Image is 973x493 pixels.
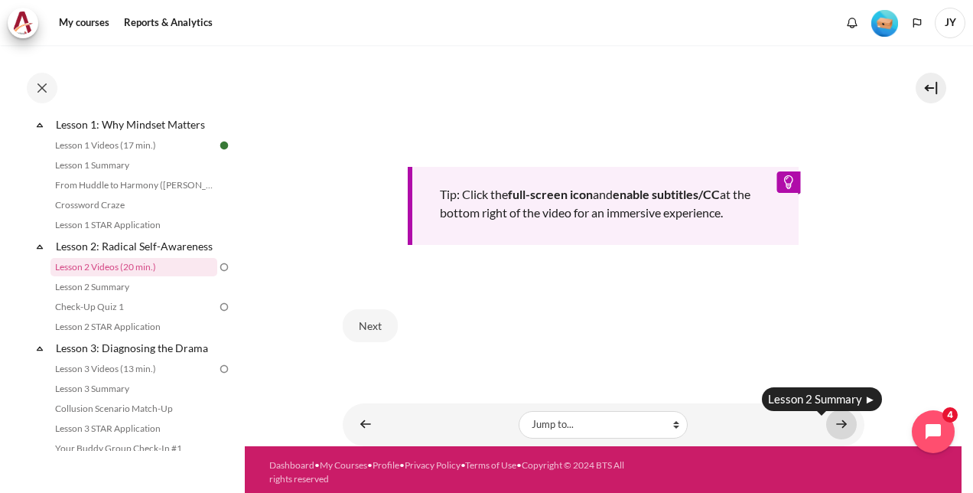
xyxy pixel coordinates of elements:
[32,341,47,356] span: Collapse
[935,8,965,38] span: JY
[32,117,47,132] span: Collapse
[50,196,217,214] a: Crossword Craze
[50,400,217,418] a: Collusion Scenario Match-Up
[269,459,314,471] a: Dashboard
[50,439,217,458] a: Your Buddy Group Check-In #1
[217,362,231,376] img: To do
[32,239,47,254] span: Collapse
[508,187,593,201] b: full-screen icon
[54,338,217,358] a: Lesson 3: Diagnosing the Drama
[865,8,904,37] a: Level #1
[350,410,381,439] a: ◄ Lesson 1 STAR Application
[12,11,34,34] img: Architeck
[935,8,965,38] a: User menu
[217,300,231,314] img: To do
[8,8,46,38] a: Architeck Architeck
[269,459,628,486] div: • • • • •
[405,459,460,471] a: Privacy Policy
[50,176,217,194] a: From Huddle to Harmony ([PERSON_NAME]'s Story)
[871,10,898,37] img: Level #1
[50,258,217,276] a: Lesson 2 Videos (20 min.)
[50,156,217,175] a: Lesson 1 Summary
[269,459,624,485] a: Copyright © 2024 BTS All rights reserved
[50,298,217,316] a: Check-Up Quiz 1
[50,278,217,296] a: Lesson 2 Summary
[373,459,399,471] a: Profile
[465,459,516,471] a: Terms of Use
[50,318,217,336] a: Lesson 2 STAR Application
[54,8,115,38] a: My courses
[50,380,217,398] a: Lesson 3 Summary
[408,167,799,245] div: Tip: Click the and at the bottom right of the video for an immersive experience.
[906,11,929,34] button: Languages
[871,8,898,37] div: Level #1
[54,114,217,135] a: Lesson 1: Why Mindset Matters
[50,420,217,438] a: Lesson 3 STAR Application
[343,309,398,341] button: Next
[217,139,231,152] img: Done
[119,8,218,38] a: Reports & Analytics
[50,360,217,378] a: Lesson 3 Videos (13 min.)
[54,236,217,256] a: Lesson 2: Radical Self-Awareness
[613,187,720,201] b: enable subtitles/CC
[841,11,864,34] div: Show notification window with no new notifications
[217,260,231,274] img: To do
[320,459,367,471] a: My Courses
[50,216,217,234] a: Lesson 1 STAR Application
[50,136,217,155] a: Lesson 1 Videos (17 min.)
[762,387,882,411] div: Lesson 2 Summary ►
